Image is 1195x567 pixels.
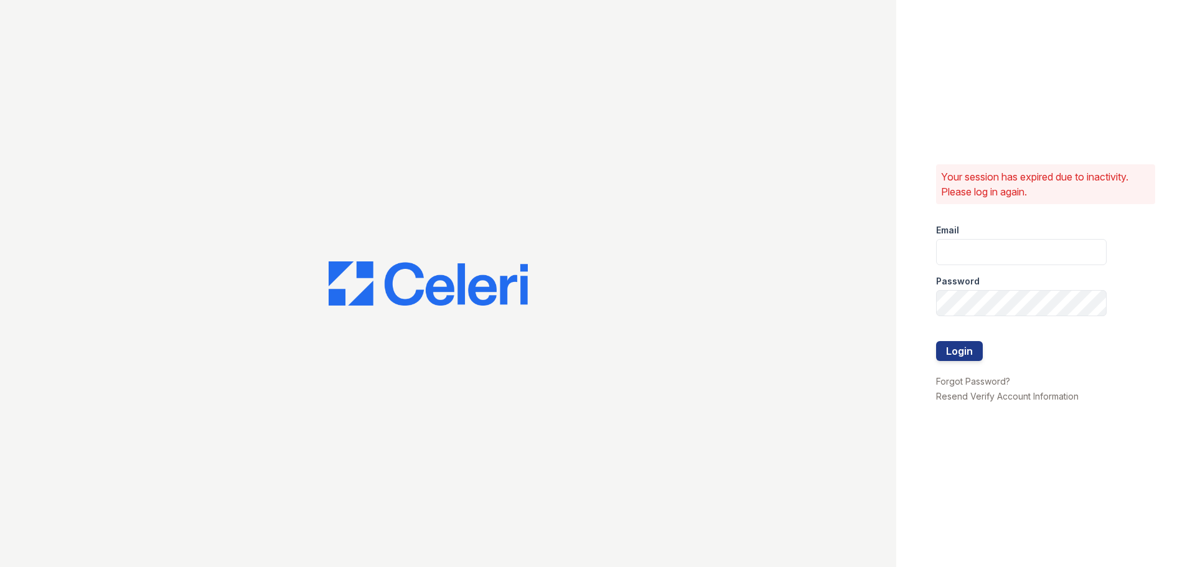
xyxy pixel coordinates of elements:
a: Resend Verify Account Information [936,391,1079,401]
a: Forgot Password? [936,376,1010,387]
img: CE_Logo_Blue-a8612792a0a2168367f1c8372b55b34899dd931a85d93a1a3d3e32e68fde9ad4.png [329,261,528,306]
label: Email [936,224,959,237]
p: Your session has expired due to inactivity. Please log in again. [941,169,1150,199]
label: Password [936,275,980,288]
button: Login [936,341,983,361]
